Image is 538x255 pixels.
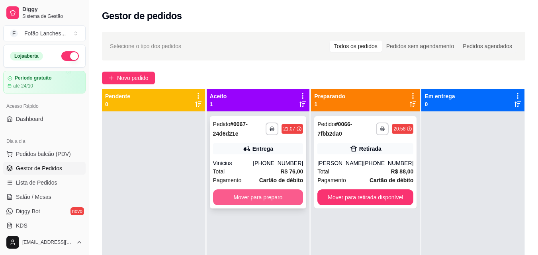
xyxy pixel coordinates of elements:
strong: Cartão de débito [370,177,413,183]
div: Loja aberta [10,52,43,60]
strong: # 0067-24d6d21e [213,121,248,137]
p: Pendente [105,92,130,100]
span: Dashboard [16,115,43,123]
p: 0 [105,100,130,108]
a: Período gratuitoaté 24/10 [3,71,86,93]
button: Novo pedido [102,72,155,84]
div: Retirada [359,145,381,153]
a: KDS [3,219,86,232]
a: DiggySistema de Gestão [3,3,86,22]
div: [PHONE_NUMBER] [363,159,413,167]
p: 0 [425,100,455,108]
span: Diggy Bot [16,207,40,215]
div: 21:07 [283,126,295,132]
span: plus [108,75,114,81]
span: Diggy [22,6,82,13]
strong: R$ 88,00 [391,168,414,175]
strong: Cartão de débito [259,177,303,183]
a: Lista de Pedidos [3,176,86,189]
div: Vinicius [213,159,253,167]
button: Pedidos balcão (PDV) [3,148,86,160]
button: Alterar Status [61,51,79,61]
div: Pedidos sem agendamento [382,41,458,52]
span: Pedido [317,121,335,127]
h2: Gestor de pedidos [102,10,182,22]
span: Total [317,167,329,176]
div: [PHONE_NUMBER] [253,159,303,167]
p: Aceito [210,92,227,100]
div: Todos os pedidos [330,41,382,52]
a: Dashboard [3,113,86,125]
span: Pagamento [213,176,242,185]
span: Total [213,167,225,176]
span: [EMAIL_ADDRESS][DOMAIN_NAME] [22,239,73,245]
p: 1 [314,100,345,108]
span: Pedidos balcão (PDV) [16,150,71,158]
button: Mover para preparo [213,189,303,205]
span: Sistema de Gestão [22,13,82,19]
a: Diggy Botnovo [3,205,86,218]
p: 1 [210,100,227,108]
div: [PERSON_NAME] [317,159,363,167]
div: Entrega [252,145,273,153]
div: 20:58 [393,126,405,132]
span: Pagamento [317,176,346,185]
p: Preparando [314,92,345,100]
button: [EMAIL_ADDRESS][DOMAIN_NAME] [3,233,86,252]
span: Lista de Pedidos [16,179,57,187]
p: Em entrega [425,92,455,100]
div: Acesso Rápido [3,100,86,113]
span: Selecione o tipo dos pedidos [110,42,181,51]
strong: R$ 76,00 [280,168,303,175]
span: Pedido [213,121,231,127]
div: Dia a dia [3,135,86,148]
div: Fofão Lanches ... [24,29,66,37]
article: Período gratuito [15,75,52,81]
a: Salão / Mesas [3,191,86,203]
span: Gestor de Pedidos [16,164,62,172]
button: Mover para retirada disponível [317,189,413,205]
span: Salão / Mesas [16,193,51,201]
span: KDS [16,222,27,230]
span: F [10,29,18,37]
span: Novo pedido [117,74,149,82]
a: Gestor de Pedidos [3,162,86,175]
article: até 24/10 [13,83,33,89]
strong: # 0066-7fbb2da0 [317,121,352,137]
div: Pedidos agendados [458,41,516,52]
button: Select a team [3,25,86,41]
